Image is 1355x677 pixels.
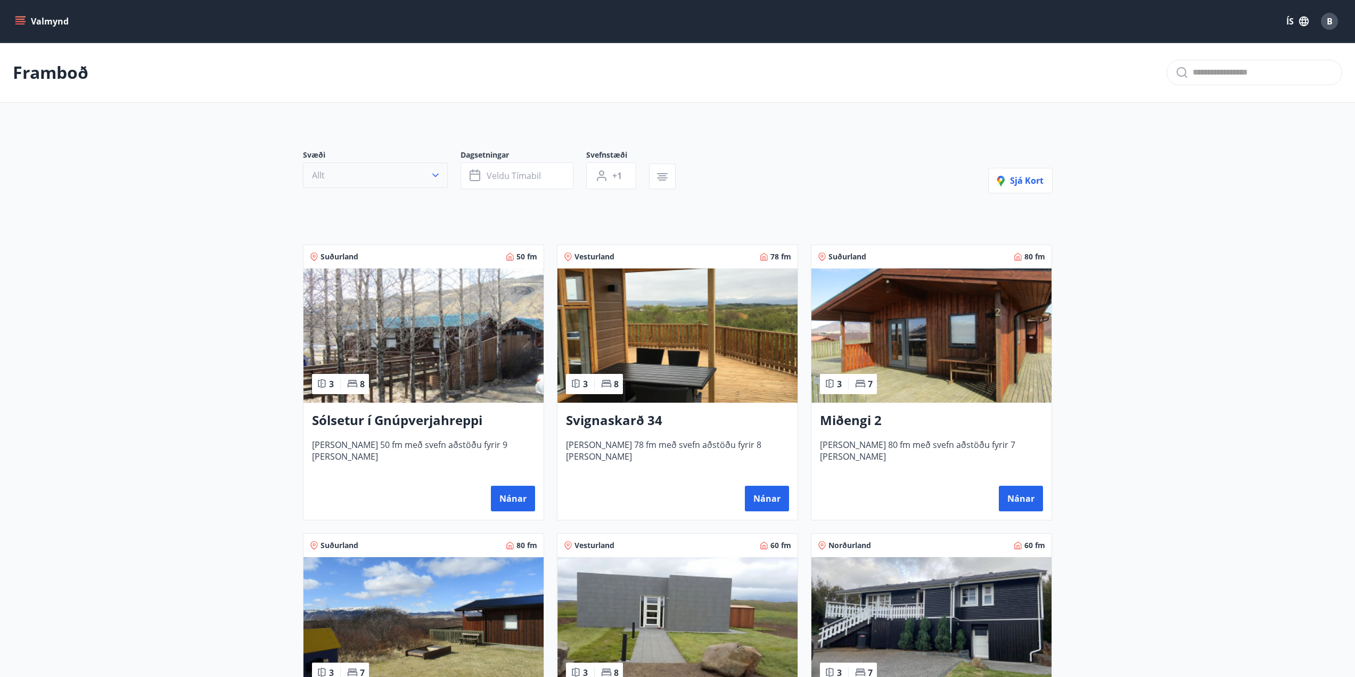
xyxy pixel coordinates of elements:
h3: Sólsetur í Gnúpverjahreppi [312,411,535,430]
img: Paella dish [303,268,544,403]
button: menu [13,12,73,31]
img: Paella dish [557,268,798,403]
span: Suðurland [828,251,866,262]
h3: Svignaskarð 34 [566,411,789,430]
span: Vesturland [574,540,614,551]
span: 50 fm [516,251,537,262]
span: Svefnstæði [586,150,649,162]
span: 3 [329,378,334,390]
button: +1 [586,162,636,189]
span: 8 [360,378,365,390]
span: Dagsetningar [461,150,586,162]
button: Nánar [491,486,535,511]
span: 8 [614,378,619,390]
span: B [1327,15,1333,27]
span: 80 fm [516,540,537,551]
h3: Miðengi 2 [820,411,1043,430]
button: Nánar [999,486,1043,511]
button: Nánar [745,486,789,511]
span: Norðurland [828,540,871,551]
span: Svæði [303,150,461,162]
span: [PERSON_NAME] 50 fm með svefn aðstöðu fyrir 9 [PERSON_NAME] [312,439,535,474]
span: 3 [837,378,842,390]
span: 78 fm [770,251,791,262]
button: Sjá kort [988,168,1053,193]
span: 3 [583,378,588,390]
img: Paella dish [811,268,1052,403]
span: 80 fm [1024,251,1045,262]
span: Allt [312,169,325,181]
span: 7 [868,378,873,390]
span: Suðurland [321,251,358,262]
span: +1 [612,170,622,182]
button: Allt [303,162,448,188]
span: Sjá kort [997,175,1044,186]
button: Veldu tímabil [461,162,573,189]
button: ÍS [1280,12,1315,31]
p: Framboð [13,61,88,84]
span: [PERSON_NAME] 78 fm með svefn aðstöðu fyrir 8 [PERSON_NAME] [566,439,789,474]
button: B [1317,9,1342,34]
span: Vesturland [574,251,614,262]
span: [PERSON_NAME] 80 fm með svefn aðstöðu fyrir 7 [PERSON_NAME] [820,439,1043,474]
span: Veldu tímabil [487,170,541,182]
span: 60 fm [770,540,791,551]
span: Suðurland [321,540,358,551]
span: 60 fm [1024,540,1045,551]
